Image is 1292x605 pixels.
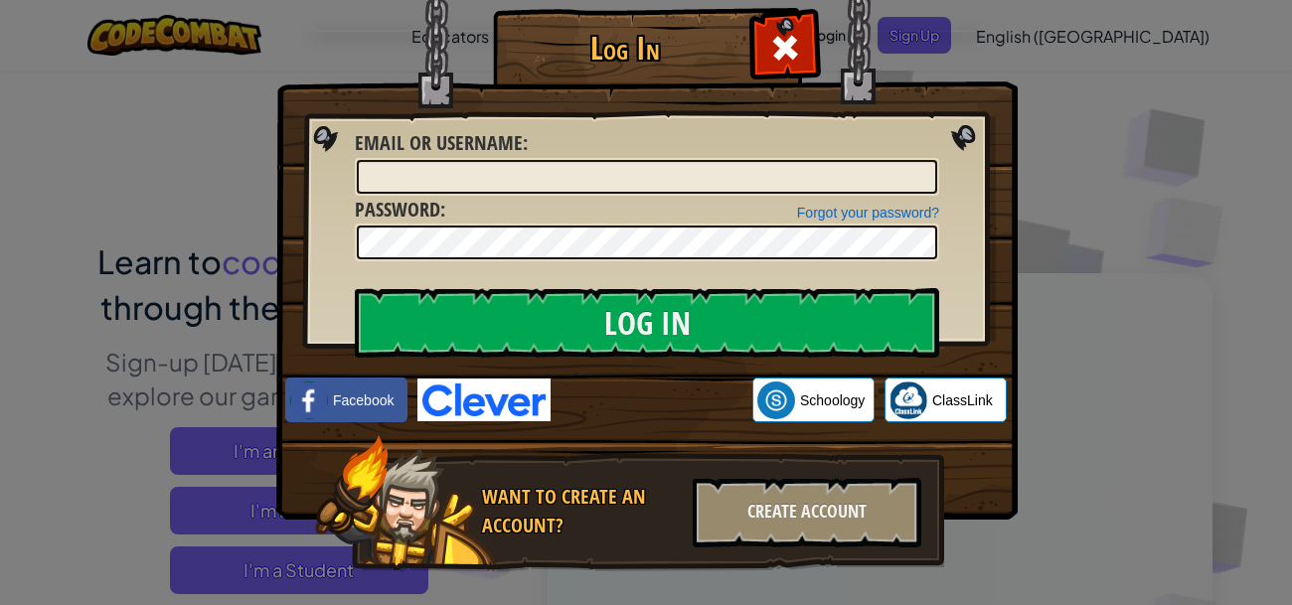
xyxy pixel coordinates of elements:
[797,205,939,221] a: Forgot your password?
[800,390,865,410] span: Schoology
[693,478,921,547] div: Create Account
[355,129,523,156] span: Email or Username
[290,381,328,419] img: facebook_small.png
[757,381,795,419] img: schoology.png
[551,378,752,422] iframe: Sign in with Google Button
[333,390,394,410] span: Facebook
[417,378,551,421] img: clever-logo-blue.png
[355,288,939,358] input: Log In
[355,196,445,225] label: :
[932,390,993,410] span: ClassLink
[355,196,440,223] span: Password
[355,129,528,158] label: :
[889,381,927,419] img: classlink-logo-small.png
[482,483,681,539] div: Want to create an account?
[498,31,751,66] h1: Log In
